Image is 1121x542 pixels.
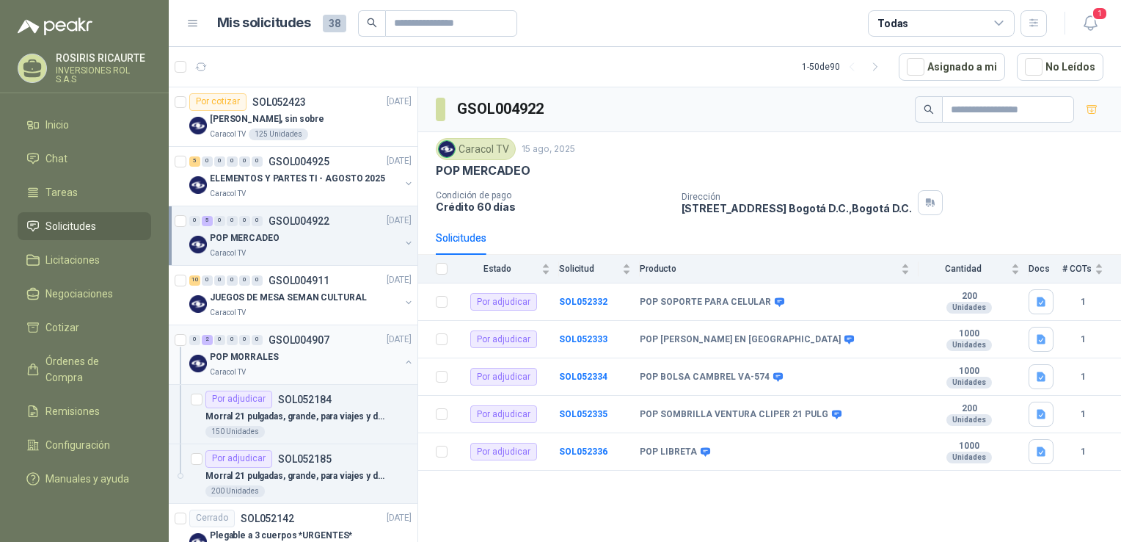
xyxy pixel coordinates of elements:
[1062,255,1121,283] th: # COTs
[205,485,265,497] div: 200 Unidades
[45,117,69,133] span: Inicio
[919,366,1020,377] b: 1000
[682,192,912,202] p: Dirección
[205,391,272,408] div: Por adjudicar
[210,112,324,126] p: [PERSON_NAME], sin sobre
[522,142,575,156] p: 15 ago, 2025
[439,141,455,157] img: Company Logo
[252,335,263,345] div: 0
[387,95,412,109] p: [DATE]
[18,431,151,459] a: Configuración
[202,335,213,345] div: 2
[278,394,332,405] p: SOL052184
[202,216,213,226] div: 5
[919,328,1020,340] b: 1000
[436,230,486,246] div: Solicitudes
[210,129,246,140] p: Caracol TV
[210,188,246,200] p: Caracol TV
[1062,295,1103,309] b: 1
[1062,408,1103,422] b: 1
[189,335,200,345] div: 0
[946,302,992,314] div: Unidades
[640,409,828,421] b: POP SOMBRILLA VENTURA CLIPER 21 PULG
[214,216,225,226] div: 0
[559,372,607,382] b: SOL052334
[18,178,151,206] a: Tareas
[456,255,559,283] th: Estado
[18,111,151,139] a: Inicio
[189,153,415,200] a: 5 0 0 0 0 0 GSOL004925[DATE] Company LogoELEMENTOS Y PARTES TI - AGOSTO 2025Caracol TV
[1062,264,1092,274] span: # COTs
[189,295,207,313] img: Company Logo
[210,231,280,245] p: POP MERCADEO
[189,156,200,167] div: 5
[189,272,415,319] a: 10 0 0 0 0 0 GSOL004911[DATE] Company LogoJUEGOS DE MESA SEMAN CULTURALCaracol TV
[946,414,992,426] div: Unidades
[189,355,207,372] img: Company Logo
[169,385,417,444] a: Por adjudicarSOL052184Morral 21 pulgadas, grande, para viajes y deportes, Negro -Para fecha de en...
[239,156,250,167] div: 0
[18,246,151,274] a: Licitaciones
[241,513,294,524] p: SOL052142
[1017,53,1103,81] button: No Leídos
[559,409,607,419] a: SOL052335
[189,117,207,134] img: Company Logo
[227,275,238,286] div: 0
[387,214,412,228] p: [DATE]
[1062,333,1103,347] b: 1
[436,138,516,160] div: Caracol TV
[56,53,151,63] p: ROSIRIS RICAURTE
[924,104,934,115] span: search
[640,264,898,274] span: Producto
[210,172,385,186] p: ELEMENTOS Y PARTES TI - AGOSTO 2025
[45,471,129,487] span: Manuales y ayuda
[45,218,96,234] span: Solicitudes
[1062,445,1103,459] b: 1
[189,236,207,253] img: Company Logo
[919,441,1020,452] b: 1000
[387,273,412,287] p: [DATE]
[189,93,247,111] div: Por cotizar
[946,452,992,463] div: Unidades
[214,275,225,286] div: 0
[436,163,530,178] p: POP MERCADEO
[239,335,250,345] div: 0
[217,12,311,34] h1: Mis solicitudes
[45,403,100,419] span: Remisiones
[210,307,246,319] p: Caracol TV
[18,347,151,391] a: Órdenes de Compra
[470,443,537,460] div: Por adjudicar
[227,216,238,226] div: 0
[202,275,213,286] div: 0
[205,450,272,468] div: Por adjudicar
[946,377,992,389] div: Unidades
[18,145,151,173] a: Chat
[1062,370,1103,384] b: 1
[919,255,1029,283] th: Cantidad
[559,297,607,307] a: SOL052332
[470,368,537,386] div: Por adjudicar
[456,264,538,274] span: Estado
[18,212,151,240] a: Solicitudes
[470,405,537,423] div: Por adjudicar
[227,335,238,345] div: 0
[559,255,640,283] th: Solicitud
[45,184,78,200] span: Tareas
[205,426,265,438] div: 150 Unidades
[210,350,279,364] p: POP MORRALES
[559,334,607,344] b: SOL052333
[56,66,151,84] p: INVERSIONES ROL S.A.S
[45,151,67,167] span: Chat
[559,447,607,457] a: SOL052336
[45,286,113,302] span: Negociaciones
[18,465,151,493] a: Manuales y ayuda
[189,216,200,226] div: 0
[252,97,306,107] p: SOL052423
[323,15,346,32] span: 38
[919,291,1020,303] b: 200
[919,264,1008,274] span: Cantidad
[269,216,329,226] p: GSOL004922
[278,454,332,464] p: SOL052185
[387,154,412,168] p: [DATE]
